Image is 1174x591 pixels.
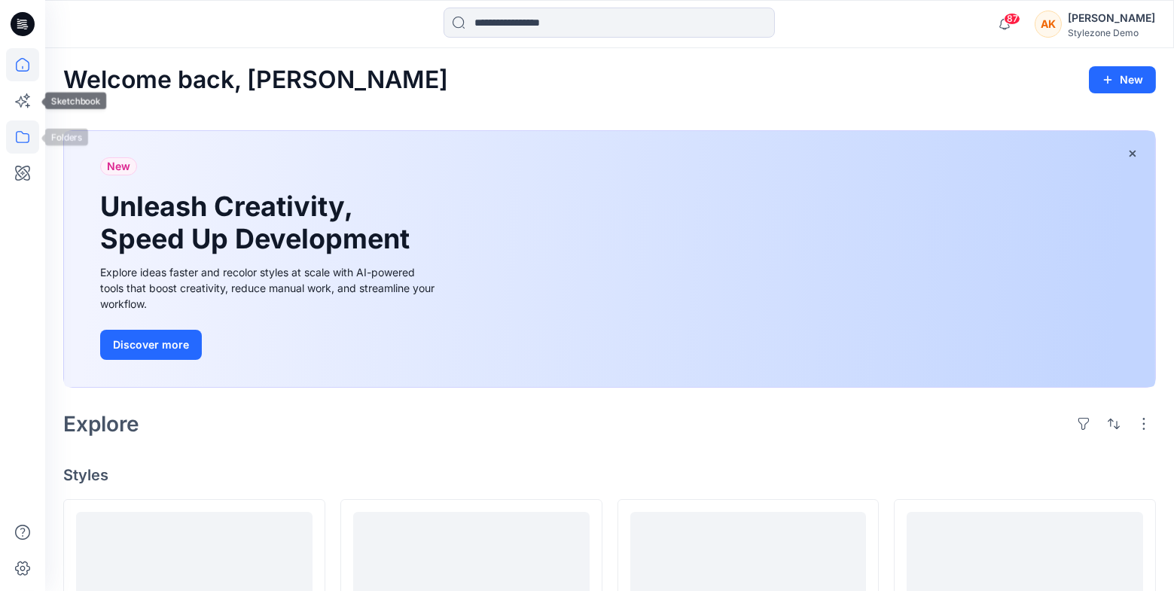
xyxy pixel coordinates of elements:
h2: Explore [63,412,139,436]
div: Explore ideas faster and recolor styles at scale with AI-powered tools that boost creativity, red... [100,264,439,312]
span: New [107,157,130,175]
h4: Styles [63,466,1156,484]
button: New [1089,66,1156,93]
h1: Unleash Creativity, Speed Up Development [100,190,416,255]
div: AK [1035,11,1062,38]
span: 87 [1004,13,1020,25]
a: Discover more [100,330,439,360]
h2: Welcome back, [PERSON_NAME] [63,66,448,94]
button: Discover more [100,330,202,360]
div: Stylezone Demo [1068,27,1155,38]
div: [PERSON_NAME] [1068,9,1155,27]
